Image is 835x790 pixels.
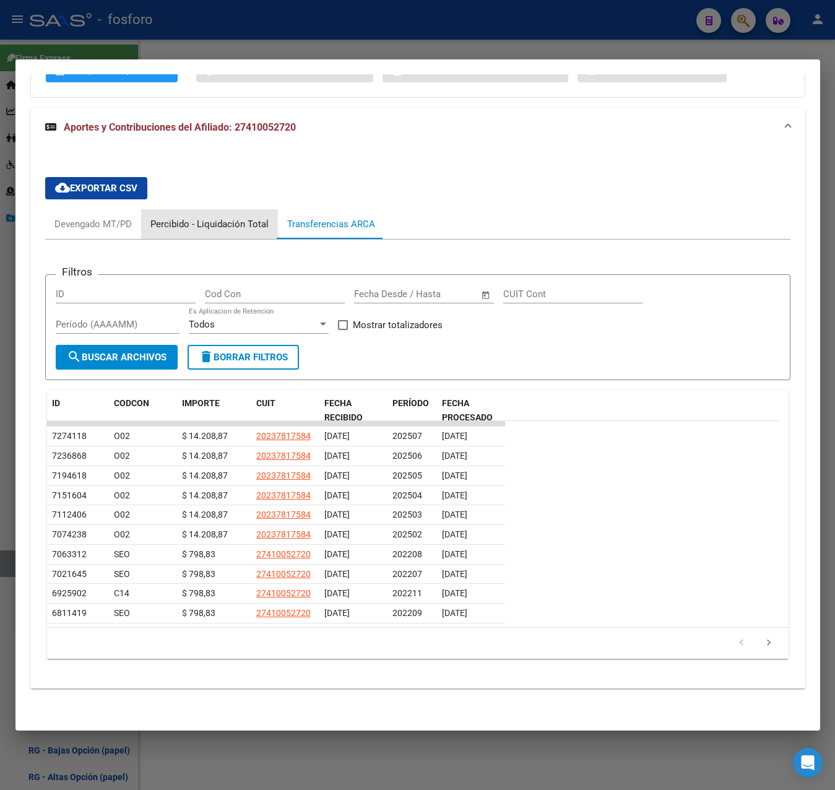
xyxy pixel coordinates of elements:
[387,390,437,431] datatable-header-cell: PERÍODO
[354,289,404,300] input: Fecha inicio
[392,608,422,618] span: 202209
[52,529,87,539] span: 7074238
[392,431,422,441] span: 202507
[52,510,87,519] span: 7112406
[324,431,350,441] span: [DATE]
[182,510,228,519] span: $ 14.208,87
[30,147,805,688] div: Aportes y Contribuciones del Afiliado: 27410052720
[256,588,311,598] span: 27410052720
[56,265,98,279] h3: Filtros
[251,390,319,431] datatable-header-cell: CUIT
[415,289,475,300] input: Fecha fin
[392,529,422,539] span: 202502
[793,748,823,778] div: Open Intercom Messenger
[182,569,215,579] span: $ 798,83
[324,490,350,500] span: [DATE]
[392,510,422,519] span: 202503
[324,529,350,539] span: [DATE]
[45,177,147,199] button: Exportar CSV
[256,529,311,539] span: 20237817584
[256,569,311,579] span: 27410052720
[442,431,467,441] span: [DATE]
[730,636,753,650] a: go to previous page
[199,349,214,364] mat-icon: delete
[177,390,251,431] datatable-header-cell: IMPORTE
[757,636,781,650] a: go to next page
[188,345,299,370] button: Borrar Filtros
[324,549,350,559] span: [DATE]
[114,529,130,539] span: O02
[52,569,87,579] span: 7021645
[256,471,311,480] span: 20237817584
[150,217,269,231] div: Percibido - Liquidación Total
[182,588,215,598] span: $ 798,83
[55,180,70,195] mat-icon: cloud_download
[442,510,467,519] span: [DATE]
[52,588,87,598] span: 6925902
[256,490,311,500] span: 20237817584
[324,588,350,598] span: [DATE]
[114,569,130,579] span: SEO
[256,608,311,618] span: 27410052720
[324,398,363,422] span: FECHA RECIBIDO
[182,451,228,461] span: $ 14.208,87
[67,349,82,364] mat-icon: search
[256,431,311,441] span: 20237817584
[114,588,129,598] span: C14
[189,319,215,330] span: Todos
[442,549,467,559] span: [DATE]
[52,431,87,441] span: 7274118
[52,451,87,461] span: 7236868
[64,121,296,133] span: Aportes y Contribuciones del Afiliado: 27410052720
[114,490,130,500] span: O02
[182,608,215,618] span: $ 798,83
[256,510,311,519] span: 20237817584
[109,390,152,431] datatable-header-cell: CODCON
[442,398,493,422] span: FECHA PROCESADO
[114,608,130,618] span: SEO
[114,549,130,559] span: SEO
[256,451,311,461] span: 20237817584
[442,569,467,579] span: [DATE]
[52,398,60,408] span: ID
[478,288,493,302] button: Open calendar
[319,390,387,431] datatable-header-cell: FECHA RECIBIDO
[114,398,149,408] span: CODCON
[30,108,805,147] mat-expansion-panel-header: Aportes y Contribuciones del Afiliado: 27410052720
[182,431,228,441] span: $ 14.208,87
[392,451,422,461] span: 202506
[182,490,228,500] span: $ 14.208,87
[114,471,130,480] span: O02
[52,608,87,618] span: 6811419
[52,490,87,500] span: 7151604
[67,352,167,363] span: Buscar Archivos
[182,398,220,408] span: IMPORTE
[324,569,350,579] span: [DATE]
[256,398,275,408] span: CUIT
[56,345,178,370] button: Buscar Archivos
[182,529,228,539] span: $ 14.208,87
[287,217,375,231] div: Transferencias ARCA
[442,588,467,598] span: [DATE]
[442,490,467,500] span: [DATE]
[392,490,422,500] span: 202504
[47,390,109,431] datatable-header-cell: ID
[324,471,350,480] span: [DATE]
[437,390,505,431] datatable-header-cell: FECHA PROCESADO
[114,451,130,461] span: O02
[392,471,422,480] span: 202505
[114,510,130,519] span: O02
[442,529,467,539] span: [DATE]
[54,217,132,231] div: Devengado MT/PD
[256,549,311,559] span: 27410052720
[442,471,467,480] span: [DATE]
[324,608,350,618] span: [DATE]
[353,318,443,332] span: Mostrar totalizadores
[199,352,288,363] span: Borrar Filtros
[114,431,130,441] span: O02
[392,569,422,579] span: 202207
[392,588,422,598] span: 202211
[442,451,467,461] span: [DATE]
[182,471,228,480] span: $ 14.208,87
[442,608,467,618] span: [DATE]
